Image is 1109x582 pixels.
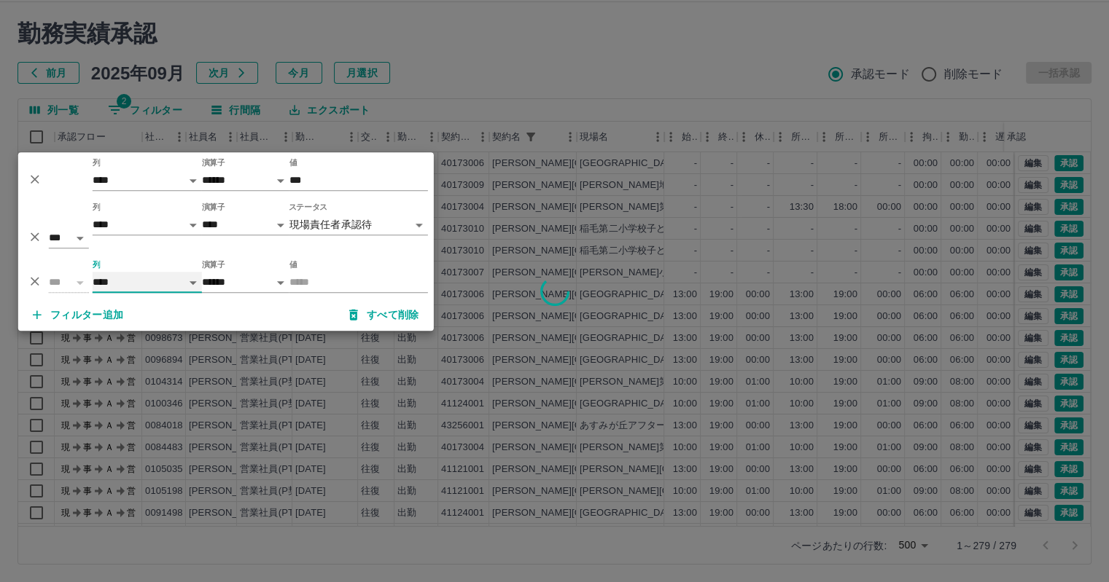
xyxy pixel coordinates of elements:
[24,168,46,190] button: 削除
[289,259,297,270] label: 値
[93,157,101,168] label: 列
[289,214,428,235] div: 現場責任者承認待
[202,202,225,213] label: 演算子
[289,157,297,168] label: 値
[93,202,101,213] label: 列
[24,226,46,248] button: 削除
[21,302,136,328] button: フィルター追加
[93,259,101,270] label: 列
[289,202,327,213] label: ステータス
[202,259,225,270] label: 演算子
[49,227,89,248] select: 論理演算子
[338,302,431,328] button: すべて削除
[49,272,89,293] select: 論理演算子
[202,157,225,168] label: 演算子
[24,270,46,292] button: 削除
